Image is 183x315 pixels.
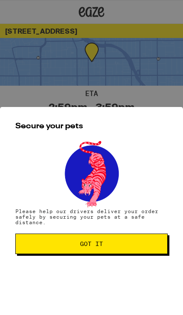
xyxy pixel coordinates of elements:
span: Got it [80,241,103,247]
span: Hi. Need any help? [6,6,70,14]
h2: Secure your pets [15,122,168,130]
img: pets [57,139,126,208]
button: Got it [15,234,168,254]
p: Please help our drivers deliver your order safely by securing your pets at a safe distance. [15,208,168,225]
